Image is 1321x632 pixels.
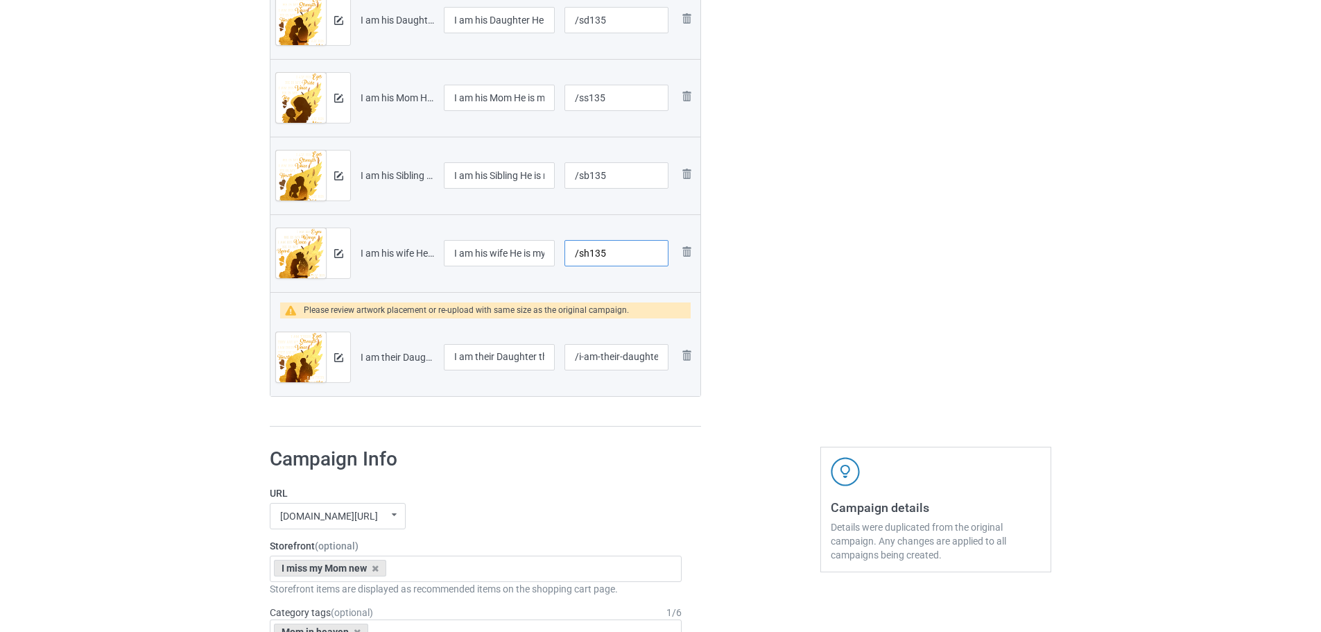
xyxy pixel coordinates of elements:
div: Please review artwork placement or re-upload with same size as the original campaign. [304,302,629,318]
span: (optional) [331,607,373,618]
label: Category tags [270,606,373,620]
img: svg+xml;base64,PD94bWwgdmVyc2lvbj0iMS4wIiBlbmNvZGluZz0iVVRGLTgiPz4KPHN2ZyB3aWR0aD0iMTRweCIgaGVpZ2... [334,353,343,362]
img: svg+xml;base64,PD94bWwgdmVyc2lvbj0iMS4wIiBlbmNvZGluZz0iVVRGLTgiPz4KPHN2ZyB3aWR0aD0iMjhweCIgaGVpZ2... [678,166,695,182]
img: original.png [276,228,326,295]
label: URL [270,486,682,500]
span: (optional) [315,540,359,552]
img: svg+xml;base64,PD94bWwgdmVyc2lvbj0iMS4wIiBlbmNvZGluZz0iVVRGLTgiPz4KPHN2ZyB3aWR0aD0iMjhweCIgaGVpZ2... [678,347,695,364]
img: svg+xml;base64,PD94bWwgdmVyc2lvbj0iMS4wIiBlbmNvZGluZz0iVVRGLTgiPz4KPHN2ZyB3aWR0aD0iMTRweCIgaGVpZ2... [334,94,343,103]
img: svg+xml;base64,PD94bWwgdmVyc2lvbj0iMS4wIiBlbmNvZGluZz0iVVRGLTgiPz4KPHN2ZyB3aWR0aD0iMTRweCIgaGVpZ2... [334,171,343,180]
img: original.png [276,332,326,399]
div: I am his Mom He is my Guardian angel.png [361,91,434,105]
img: original.png [276,151,326,217]
div: I am his Sibling He is my Guardian Angel.png [361,169,434,182]
div: Details were duplicated from the original campaign. Any changes are applied to all campaigns bein... [831,520,1041,562]
div: I miss my Mom new [274,560,386,577]
label: Storefront [270,539,682,553]
div: Storefront items are displayed as recommended items on the shopping cart page. [270,582,682,596]
img: warning [285,305,304,316]
img: svg+xml;base64,PD94bWwgdmVyc2lvbj0iMS4wIiBlbmNvZGluZz0iVVRGLTgiPz4KPHN2ZyB3aWR0aD0iMTRweCIgaGVpZ2... [334,249,343,258]
div: I am his wife He is my Guardian Angel.png [361,246,434,260]
h3: Campaign details [831,499,1041,515]
div: [DOMAIN_NAME][URL] [280,511,378,521]
img: svg+xml;base64,PD94bWwgdmVyc2lvbj0iMS4wIiBlbmNvZGluZz0iVVRGLTgiPz4KPHN2ZyB3aWR0aD0iMTRweCIgaGVpZ2... [334,16,343,25]
div: 1 / 6 [666,606,682,620]
h1: Campaign Info [270,447,682,472]
div: I am their Daughter they are my Guardian Angels.png [361,350,434,364]
img: original.png [276,73,326,139]
img: svg+xml;base64,PD94bWwgdmVyc2lvbj0iMS4wIiBlbmNvZGluZz0iVVRGLTgiPz4KPHN2ZyB3aWR0aD0iNDJweCIgaGVpZ2... [831,457,860,486]
div: I am his Daughter He is my Guardian Angel.png [361,13,434,27]
img: svg+xml;base64,PD94bWwgdmVyc2lvbj0iMS4wIiBlbmNvZGluZz0iVVRGLTgiPz4KPHN2ZyB3aWR0aD0iMjhweCIgaGVpZ2... [678,88,695,105]
img: svg+xml;base64,PD94bWwgdmVyc2lvbj0iMS4wIiBlbmNvZGluZz0iVVRGLTgiPz4KPHN2ZyB3aWR0aD0iMjhweCIgaGVpZ2... [678,10,695,27]
img: svg+xml;base64,PD94bWwgdmVyc2lvbj0iMS4wIiBlbmNvZGluZz0iVVRGLTgiPz4KPHN2ZyB3aWR0aD0iMjhweCIgaGVpZ2... [678,244,695,260]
